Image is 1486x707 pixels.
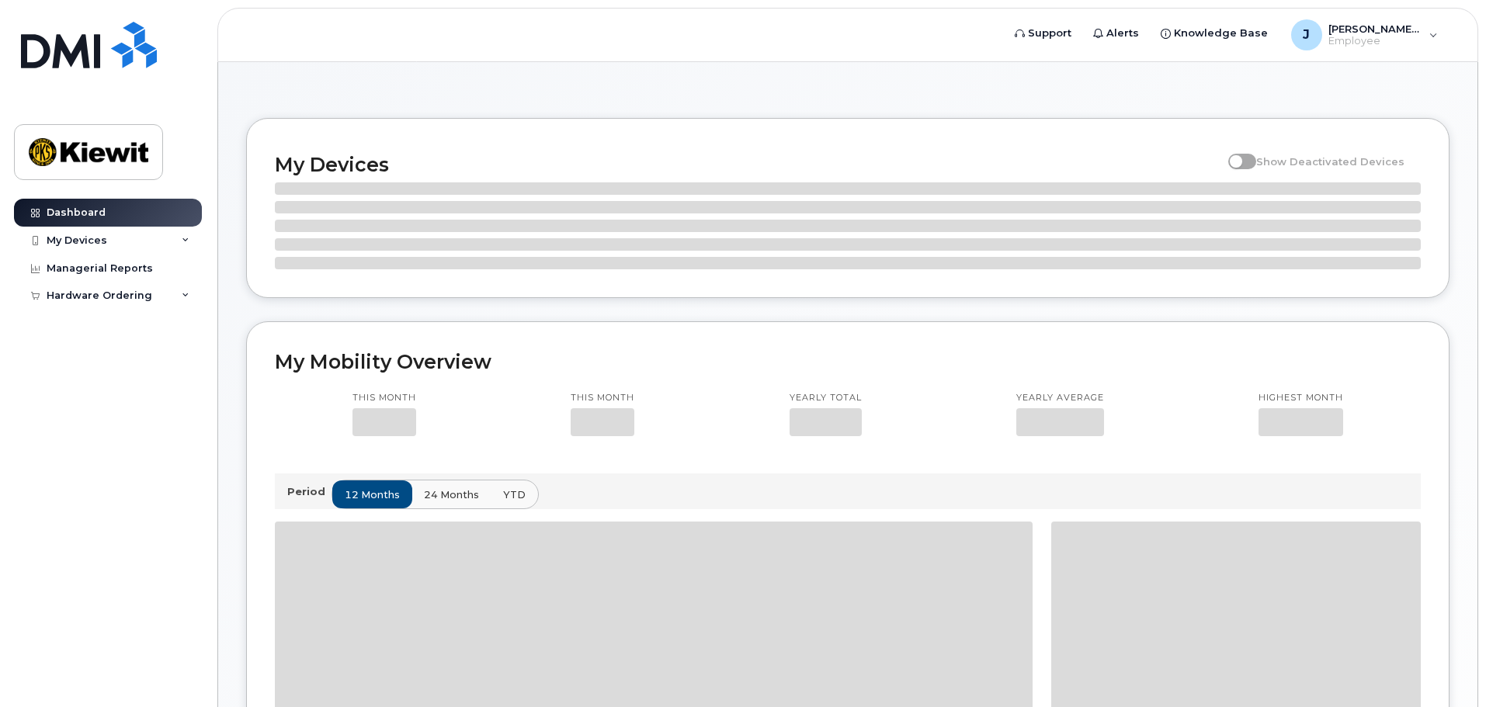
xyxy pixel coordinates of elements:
p: This month [571,392,634,404]
p: This month [352,392,416,404]
span: 24 months [424,487,479,502]
p: Period [287,484,332,499]
input: Show Deactivated Devices [1228,147,1241,159]
span: YTD [503,487,526,502]
p: Highest month [1259,392,1343,404]
h2: My Devices [275,153,1220,176]
p: Yearly average [1016,392,1104,404]
span: Show Deactivated Devices [1256,155,1404,168]
h2: My Mobility Overview [275,350,1421,373]
p: Yearly total [790,392,862,404]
